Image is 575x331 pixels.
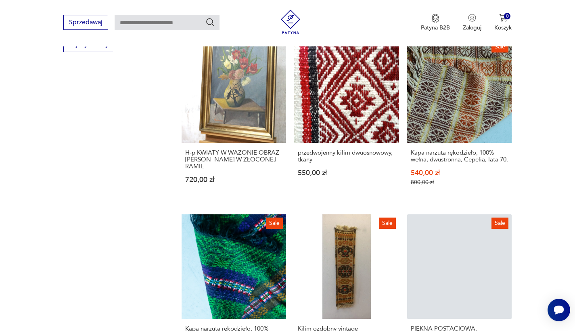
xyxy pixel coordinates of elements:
p: Patyna B2B [421,24,450,31]
button: Sprzedawaj [63,15,108,30]
img: Ikona medalu [431,14,439,23]
a: Ikona medaluPatyna B2B [421,14,450,31]
p: 550,00 zł [298,170,395,176]
button: 0Koszyk [494,14,512,31]
img: Ikonka użytkownika [468,14,476,22]
a: Sprzedawaj [63,20,108,26]
button: Szukaj [205,17,215,27]
p: Zaloguj [463,24,481,31]
p: 720,00 zł [185,176,283,183]
a: przedwojenny kilim dwuosnowowy, tkanyprzedwojenny kilim dwuosnowowy, tkany550,00 zł [294,38,399,201]
h3: H-p KWIATY W WAZONIE OBRAZ [PERSON_NAME] W ZŁOCONEJ RAMIE [185,149,283,170]
h3: Kapa narzuta rękodzieło, 100% wełna, dwustronna, Cepelia, lata 70. [411,149,508,163]
a: SaleKapa narzuta rękodzieło, 100% wełna, dwustronna, Cepelia, lata 70.Kapa narzuta rękodzieło, 10... [407,38,512,201]
p: 540,00 zł [411,170,508,176]
p: Koszyk [494,24,512,31]
iframe: Smartsupp widget button [548,299,570,321]
p: 800,00 zł [411,179,508,186]
div: 0 [504,13,511,20]
h3: przedwojenny kilim dwuosnowowy, tkany [298,149,395,163]
img: Ikona koszyka [499,14,507,22]
img: Patyna - sklep z meblami i dekoracjami vintage [278,10,303,34]
a: H-p KWIATY W WAZONIE OBRAZ H. Johansen W ZŁOCONEJ RAMIEH-p KWIATY W WAZONIE OBRAZ [PERSON_NAME] W... [182,38,286,201]
button: Zaloguj [463,14,481,31]
button: Patyna B2B [421,14,450,31]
